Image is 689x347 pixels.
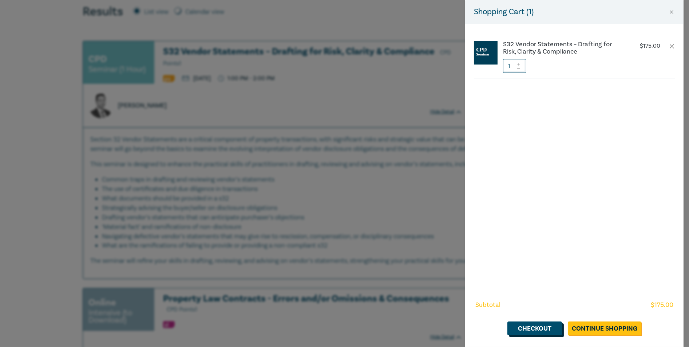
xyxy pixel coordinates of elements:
span: $ 175.00 [651,300,673,310]
button: Close [668,9,675,15]
a: Checkout [507,321,562,335]
a: S32 Vendor Statements – Drafting for Risk, Clarity & Compliance [503,41,624,55]
img: CPD%20Seminar.jpg [474,41,498,65]
input: 1 [503,59,526,73]
span: Subtotal [475,300,500,310]
p: $ 175.00 [640,43,660,50]
a: Continue Shopping [568,321,641,335]
h5: Shopping Cart ( 1 ) [474,6,534,18]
